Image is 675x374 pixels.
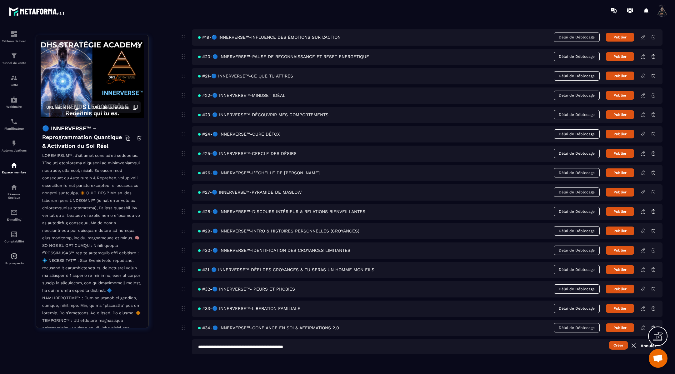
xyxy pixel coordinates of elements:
button: Publier [606,72,634,80]
a: social-networksocial-networkRéseaux Sociaux [2,179,27,204]
span: #21-🔵 INNERVERSE™-CE QUE TU ATTIRES [198,73,293,78]
span: #29-🔵 INNERVERSE™-INTRO & HISTOIRES PERSONNELLES (CROYANCES) [198,228,359,233]
span: #28-🔵 INNERVERSE™-DISCOURS INTÉRIEUR & RELATIONS BIENVEILLANTES [198,209,365,214]
span: #25-🔵 INNERVERSE™-CERCLE DES DÉSIRS [198,151,297,156]
button: Publier [606,207,634,216]
span: #33-🔵 INNERVERSE™-LIBÉRATION FAMILIALE [198,306,300,311]
button: Publier [606,323,634,332]
span: Délai de Déblocage [554,207,600,216]
p: Comptabilité [2,240,27,243]
span: Délai de Déblocage [554,110,600,119]
img: email [10,209,18,216]
button: URL de connexion [90,101,141,113]
img: automations [10,162,18,169]
img: automations [10,96,18,103]
button: Publier [606,91,634,100]
span: Délai de Déblocage [554,129,600,139]
img: automations [10,252,18,260]
span: Délai de Déblocage [554,71,600,81]
button: Publier [606,227,634,235]
a: Annuler [630,342,656,349]
a: automationsautomationsAutomatisations [2,135,27,157]
p: Réseaux Sociaux [2,192,27,199]
a: automationsautomationsWebinaire [2,91,27,113]
span: Délai de Déblocage [554,226,600,236]
span: #22-🔵 INNERVERSE™-MINDSET IDÉAL [198,93,285,98]
button: Publier [606,168,634,177]
img: automations [10,140,18,147]
span: URL secrète [46,105,71,110]
button: Publier [606,130,634,138]
img: scheduler [10,118,18,125]
p: Webinaire [2,105,27,108]
span: #30-🔵 INNERVERSE™-IDENTIFICATION DES CROYANCES LIMITANTES [198,248,350,253]
img: formation [10,30,18,38]
img: formation [10,52,18,60]
button: URL secrète [43,101,83,113]
span: #24-🔵 INNERVERSE™-CURE DÉTOX [198,132,280,137]
span: Délai de Déblocage [554,149,600,158]
span: Délai de Déblocage [554,52,600,61]
img: logo [9,6,65,17]
span: Délai de Déblocage [554,32,600,42]
span: #26-🔵 INNERVERSE™-L’ÉCHELLE DE [PERSON_NAME] [198,170,320,175]
span: #31-🔵 INNERVERSE™-DÉFI DES CROYANCES & TU SERAS UN HOMME MON FILS [198,267,374,272]
p: Planificateur [2,127,27,130]
img: social-network [10,183,18,191]
button: Publier [606,33,634,42]
button: Publier [606,304,634,313]
span: #32-🔵 INNERVERSE™- PEURS ET PHOBIES [198,287,295,292]
span: #20-🔵 INNERVERSE™-PAUSE DE RECONNAISSANCE ET RESET ENERGETIQUE [198,54,369,59]
span: Délai de Déblocage [554,265,600,274]
p: Tableau de bord [2,39,27,43]
span: URL de connexion [93,105,129,110]
span: #27-🔵 INNERVERSE™-PYRAMIDE DE MASLOW [198,190,302,195]
a: accountantaccountantComptabilité [2,226,27,248]
a: formationformationCRM [2,69,27,91]
button: Publier [606,149,634,158]
span: #23-🔵 INNERVERSE™-DÉCOUVRIR MES COMPORTEMENTS [198,112,328,117]
p: Espace membre [2,171,27,174]
button: Publier [606,265,634,274]
a: emailemailE-mailing [2,204,27,226]
img: formation [10,74,18,82]
p: IA prospects [2,262,27,265]
a: formationformationTableau de bord [2,26,27,47]
a: Ouvrir le chat [649,349,667,368]
span: Délai de Déblocage [554,304,600,313]
span: Délai de Déblocage [554,91,600,100]
a: formationformationTunnel de vente [2,47,27,69]
span: Délai de Déblocage [554,187,600,197]
img: background [41,40,144,118]
span: Délai de Déblocage [554,168,600,177]
button: Publier [606,52,634,61]
button: Publier [606,246,634,255]
a: schedulerschedulerPlanificateur [2,113,27,135]
a: automationsautomationsEspace membre [2,157,27,179]
span: #19-🔵 INNERVERSE™-INFLUENCE DES ÉMOTIONS SUR L'ACTION [198,35,341,40]
span: #34-🔵 INNERVERSE™-CONFIANCE EN SOI & AFFIRMATIONS 2.0 [198,325,339,330]
button: Publier [606,285,634,293]
p: E-mailing [2,218,27,221]
button: Publier [606,188,634,197]
span: Délai de Déblocage [554,246,600,255]
button: Créer [609,341,628,350]
p: Tunnel de vente [2,61,27,65]
span: Délai de Déblocage [554,323,600,332]
p: CRM [2,83,27,87]
img: accountant [10,231,18,238]
p: Automatisations [2,149,27,152]
button: Publier [606,110,634,119]
h4: 🔵 INNERVERSE™ – Reprogrammation Quantique & Activation du Soi Réel [42,124,125,150]
span: Délai de Déblocage [554,284,600,294]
